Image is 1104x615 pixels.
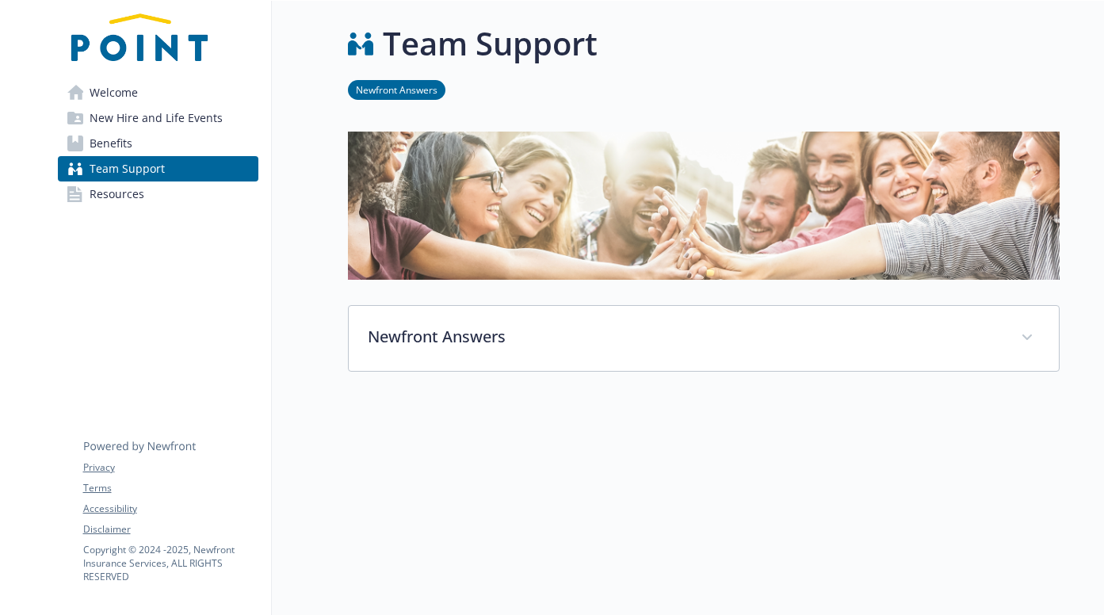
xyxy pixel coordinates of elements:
[83,502,258,516] a: Accessibility
[83,522,258,537] a: Disclaimer
[348,132,1060,280] img: team support page banner
[383,20,598,67] h1: Team Support
[348,82,445,97] a: Newfront Answers
[83,460,258,475] a: Privacy
[83,543,258,583] p: Copyright © 2024 - 2025 , Newfront Insurance Services, ALL RIGHTS RESERVED
[90,156,165,181] span: Team Support
[83,481,258,495] a: Terms
[90,80,138,105] span: Welcome
[349,306,1059,371] div: Newfront Answers
[90,105,223,131] span: New Hire and Life Events
[90,131,132,156] span: Benefits
[90,181,144,207] span: Resources
[58,131,258,156] a: Benefits
[368,325,1002,349] p: Newfront Answers
[58,156,258,181] a: Team Support
[58,181,258,207] a: Resources
[58,80,258,105] a: Welcome
[58,105,258,131] a: New Hire and Life Events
